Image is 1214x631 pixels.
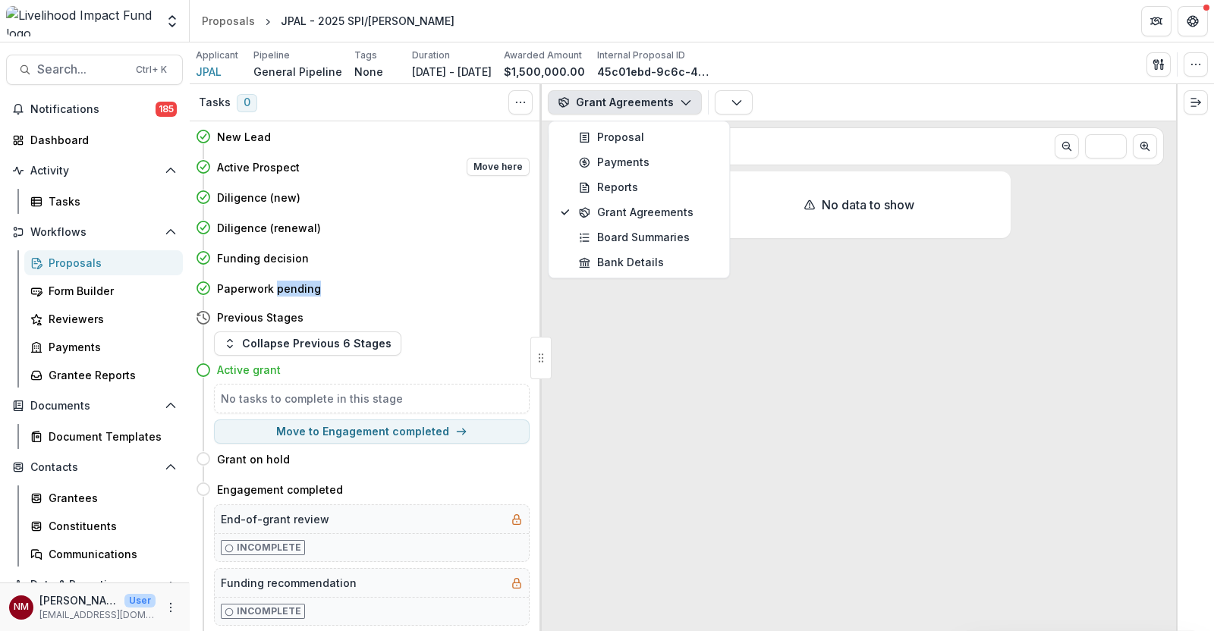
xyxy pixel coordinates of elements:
[237,604,301,618] p: Incomplete
[49,429,171,444] div: Document Templates
[6,127,183,152] a: Dashboard
[24,250,183,275] a: Proposals
[6,220,183,244] button: Open Workflows
[548,90,702,115] button: Grant Agreements
[217,281,321,297] h4: Paperwork pending
[504,49,582,62] p: Awarded Amount
[196,10,461,32] nav: breadcrumb
[202,13,255,29] div: Proposals
[217,309,303,325] h4: Previous Stages
[24,334,183,359] a: Payments
[412,64,492,80] p: [DATE] - [DATE]
[24,189,183,214] a: Tasks
[508,90,533,115] button: Toggle View Cancelled Tasks
[822,196,914,214] p: No data to show
[30,461,159,474] span: Contacts
[49,518,171,534] div: Constituents
[24,513,183,538] a: Constituents
[6,6,156,36] img: Livelihood Impact Fund logo
[124,594,156,607] p: User
[217,451,290,467] h4: Grant on hold
[579,204,718,220] div: Grant Agreements
[49,255,171,271] div: Proposals
[30,165,159,177] span: Activity
[24,363,183,388] a: Grantee Reports
[217,362,281,378] h4: Active grant
[412,49,450,62] p: Duration
[217,190,300,206] h4: Diligence (new)
[24,424,183,449] a: Document Templates
[579,254,718,270] div: Bank Details
[49,193,171,209] div: Tasks
[217,129,271,145] h4: New Lead
[253,64,342,80] p: General Pipeline
[217,482,343,498] h4: Engagement completed
[214,331,401,356] button: Collapse Previous 6 Stages
[6,573,183,597] button: Open Data & Reporting
[49,339,171,355] div: Payments
[6,97,183,121] button: Notifications185
[579,129,718,145] div: Proposal
[354,64,383,80] p: None
[579,179,718,195] div: Reports
[24,485,183,510] a: Grantees
[30,132,171,148] div: Dashboard
[24,542,183,567] a: Communications
[221,511,329,527] h5: End-of-grant review
[281,13,454,29] div: JPAL - 2025 SPI/[PERSON_NAME]
[6,159,183,183] button: Open Activity
[467,158,530,176] button: Move here
[30,103,156,116] span: Notifications
[162,6,183,36] button: Open entity switcher
[24,278,183,303] a: Form Builder
[24,306,183,331] a: Reviewers
[1178,6,1208,36] button: Get Help
[504,64,585,80] p: $1,500,000.00
[6,455,183,479] button: Open Contacts
[49,367,171,383] div: Grantee Reports
[253,49,290,62] p: Pipeline
[217,159,300,175] h4: Active Prospect
[237,94,257,112] span: 0
[39,608,156,622] p: [EMAIL_ADDRESS][DOMAIN_NAME]
[214,419,530,444] button: Move to Engagement completed
[217,250,309,266] h4: Funding decision
[49,546,171,562] div: Communications
[196,10,261,32] a: Proposals
[579,229,718,245] div: Board Summaries
[196,64,222,80] a: JPAL
[597,64,711,80] p: 45c01ebd-9c6c-45f1-9b38-97fedf782173
[1133,134,1157,159] button: Scroll to next page
[1184,90,1208,115] button: Expand right
[30,579,159,592] span: Data & Reporting
[217,220,321,236] h4: Diligence (renewal)
[6,394,183,418] button: Open Documents
[1055,134,1079,159] button: Scroll to previous page
[49,283,171,299] div: Form Builder
[199,96,231,109] h3: Tasks
[579,154,718,170] div: Payments
[162,598,180,617] button: More
[1141,6,1172,36] button: Partners
[37,62,127,77] span: Search...
[354,49,377,62] p: Tags
[221,391,523,407] h5: No tasks to complete in this stage
[156,102,177,117] span: 185
[237,541,301,554] p: Incomplete
[30,400,159,413] span: Documents
[49,311,171,327] div: Reviewers
[597,49,685,62] p: Internal Proposal ID
[30,226,159,239] span: Workflows
[221,575,357,591] h5: Funding recommendation
[49,490,171,506] div: Grantees
[196,49,238,62] p: Applicant
[133,61,170,78] div: Ctrl + K
[39,592,118,608] p: [PERSON_NAME]
[14,602,29,612] div: Njeri Muthuri
[6,55,183,85] button: Search...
